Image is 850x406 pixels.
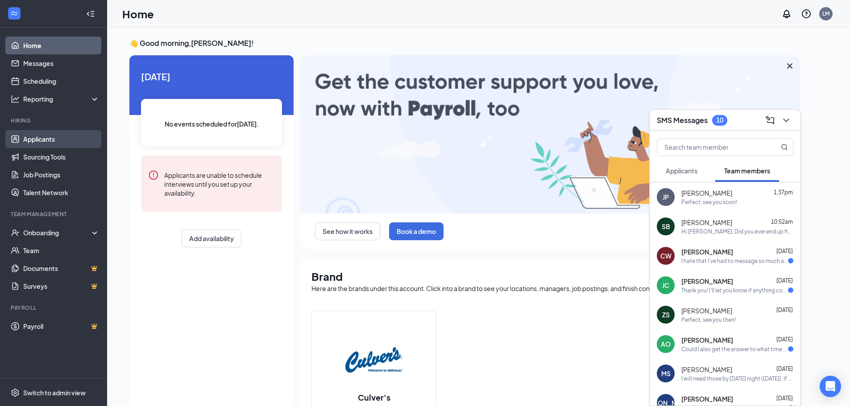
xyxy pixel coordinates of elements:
div: Thank you! I'll let you know if anything comes up [681,287,788,294]
a: Scheduling [23,72,100,90]
div: JP [663,193,669,201]
div: Team Management [11,210,98,218]
svg: QuestionInfo [801,8,812,19]
div: SB [662,222,670,231]
div: Perfect, see you then! [681,316,736,324]
svg: UserCheck [11,228,20,237]
h3: SMS Messages [657,115,708,125]
a: Job Postings [23,166,100,184]
h1: Home [122,6,154,21]
div: ZS [662,310,670,319]
div: AO [661,340,671,349]
img: payroll-large.gif [301,55,800,213]
div: Reporting [23,94,100,103]
div: CW [660,251,672,260]
span: [DATE] [776,277,793,284]
span: [DATE] [776,248,793,254]
div: Perfect, see you soon! [681,198,737,206]
button: ComposeMessage [763,113,777,127]
button: Book a demo [389,222,444,240]
span: [PERSON_NAME] [681,365,732,374]
a: SurveysCrown [23,277,100,295]
span: 1:37pm [774,189,793,196]
a: Home [23,37,100,54]
div: Here are the brands under this account. Click into a brand to see your locations, managers, job p... [311,284,790,293]
button: ChevronDown [779,113,793,127]
span: No events scheduled for [DATE] . [165,119,259,129]
svg: Cross [784,61,795,71]
a: Applicants [23,130,100,148]
div: Onboarding [23,228,92,237]
span: [DATE] [776,395,793,402]
span: [PERSON_NAME] [681,306,732,315]
button: Add availability [182,230,241,247]
a: PayrollCrown [23,317,100,335]
div: Applicants are unable to schedule interviews until you set up your availability. [164,170,275,197]
span: [PERSON_NAME] [681,277,733,286]
svg: ChevronDown [781,115,792,126]
h1: Brand [311,269,790,284]
svg: WorkstreamLogo [10,9,19,18]
span: [PERSON_NAME] [681,189,732,197]
a: Talent Network [23,184,100,201]
h3: 👋 Good morning, [PERSON_NAME] ! [129,38,800,48]
button: See how it works [315,222,380,240]
a: Sourcing Tools [23,148,100,166]
svg: Notifications [781,8,792,19]
span: [PERSON_NAME] [681,336,733,344]
svg: Settings [11,388,20,397]
span: [DATE] [141,70,282,83]
div: Switch to admin view [23,388,86,397]
a: Team [23,242,100,259]
a: DocumentsCrown [23,259,100,277]
div: Could I also get the answer to what time orientation will be over? [681,345,788,353]
svg: Error [148,170,159,180]
div: LM [822,10,829,17]
div: JC [662,281,669,290]
div: Hi [PERSON_NAME], Did you ever end up figuring out the ADP portion of the forms? I see it is not ... [681,228,793,235]
span: [DATE] [776,365,793,372]
img: Culver's [345,331,402,388]
input: Search team member [657,139,763,156]
span: Team members [724,167,770,175]
svg: ComposeMessage [765,115,775,126]
div: MS [661,369,671,378]
div: I hate that I've had to message so much about this. I still can work [DATE] but as of [DATE] one ... [681,257,788,265]
span: [PERSON_NAME] [681,247,733,256]
span: [DATE] [776,336,793,343]
svg: Collapse [86,9,95,18]
div: I will need those by [DATE] night ([DATE]). If the forms are not complete by then, you will not b... [681,375,793,382]
a: Messages [23,54,100,72]
span: [DATE] [776,307,793,313]
h2: Culver's [349,392,399,403]
div: Payroll [11,304,98,312]
svg: MagnifyingGlass [781,144,788,151]
span: Applicants [666,167,697,175]
span: [PERSON_NAME] [681,218,732,227]
div: Open Intercom Messenger [820,376,841,397]
span: [PERSON_NAME] [681,394,733,403]
span: 10:52am [771,218,793,225]
div: Hiring [11,117,98,124]
div: 10 [716,116,723,124]
svg: Analysis [11,94,20,103]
